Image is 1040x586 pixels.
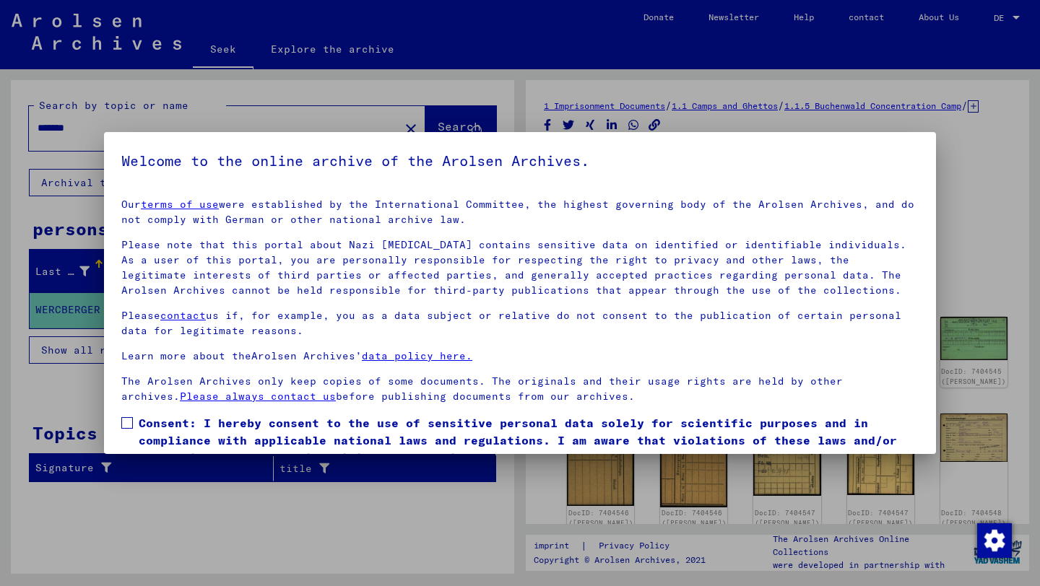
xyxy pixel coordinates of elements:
[160,309,206,322] a: contact
[977,523,1012,558] img: Change consent
[121,349,251,362] font: Learn more about the
[121,309,160,322] font: Please
[121,198,914,226] font: were established by the International Committee, the highest governing body of the Arolsen Archiv...
[139,416,897,465] font: Consent: I hereby consent to the use of sensitive personal data solely for scientific purposes an...
[180,390,336,403] a: Please always contact us
[336,390,635,403] font: before publishing documents from our archives.
[121,309,901,337] font: us if, for example, you as a data subject or relative do not consent to the publication of certai...
[121,375,843,403] font: The Arolsen Archives only keep copies of some documents. The originals and their usage rights are...
[121,152,589,170] font: Welcome to the online archive of the Arolsen Archives.
[251,349,362,362] font: Arolsen Archives’
[121,238,906,297] font: Please note that this portal about Nazi [MEDICAL_DATA] contains sensitive data on identified or i...
[362,349,472,362] a: data policy here.
[141,198,219,211] a: terms of use
[121,198,141,211] font: Our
